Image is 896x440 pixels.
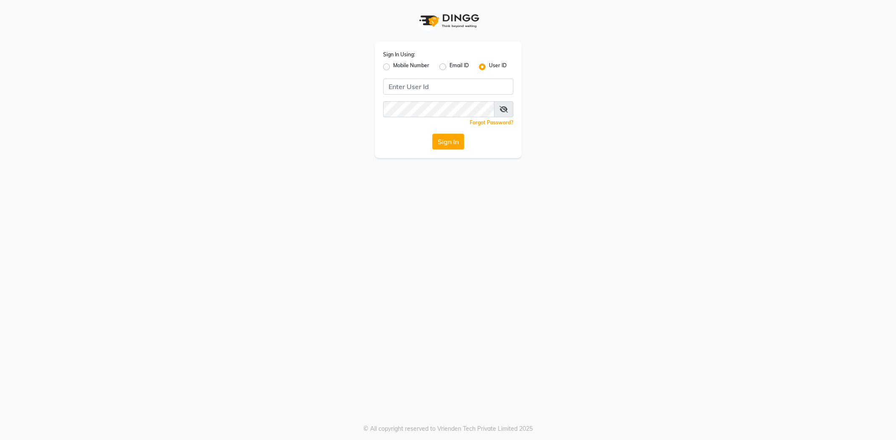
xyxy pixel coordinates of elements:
label: Mobile Number [393,62,429,72]
a: Forgot Password? [470,119,513,126]
input: Username [383,79,513,95]
img: logo1.svg [415,8,482,33]
label: User ID [489,62,507,72]
input: Username [383,101,494,117]
label: Email ID [449,62,469,72]
label: Sign In Using: [383,51,415,58]
button: Sign In [432,134,464,150]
